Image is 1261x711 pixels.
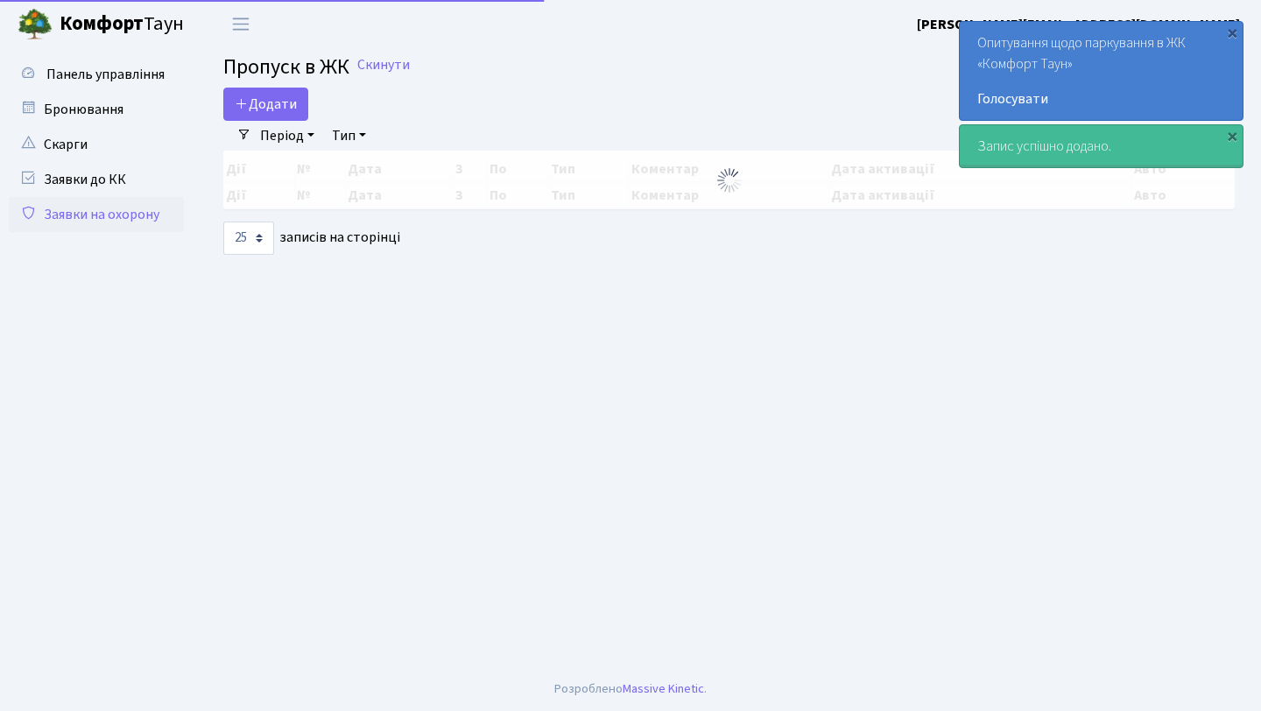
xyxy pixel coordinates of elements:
a: Заявки на охорону [9,197,184,232]
img: Обробка... [715,166,743,194]
a: Бронювання [9,92,184,127]
button: Переключити навігацію [219,10,263,39]
span: Додати [235,95,297,114]
div: × [1223,127,1241,144]
a: Скинути [357,57,410,74]
img: logo.png [18,7,53,42]
a: Massive Kinetic [623,679,704,698]
a: [PERSON_NAME][EMAIL_ADDRESS][DOMAIN_NAME] [917,14,1240,35]
div: × [1223,24,1241,41]
a: Період [253,121,321,151]
b: Комфорт [60,10,144,38]
span: Таун [60,10,184,39]
b: [PERSON_NAME][EMAIL_ADDRESS][DOMAIN_NAME] [917,15,1240,34]
a: Скарги [9,127,184,162]
div: Опитування щодо паркування в ЖК «Комфорт Таун» [960,22,1243,120]
span: Панель управління [46,65,165,84]
div: Розроблено . [554,679,707,699]
label: записів на сторінці [223,222,400,255]
span: Пропуск в ЖК [223,52,349,82]
select: записів на сторінці [223,222,274,255]
a: Заявки до КК [9,162,184,197]
a: Тип [325,121,373,151]
div: Запис успішно додано. [960,125,1243,167]
a: Панель управління [9,57,184,92]
a: Голосувати [977,88,1225,109]
a: Додати [223,88,308,121]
